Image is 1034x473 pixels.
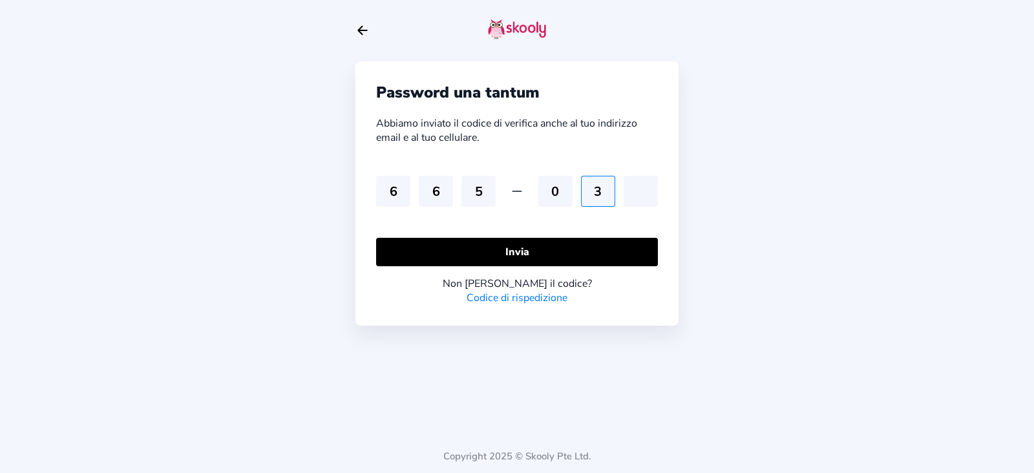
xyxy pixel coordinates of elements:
ion-icon: remove outline [509,184,525,199]
div: Password una tantum [376,82,658,103]
button: arrow back outline [355,23,370,37]
div: Abbiamo inviato il codice di verifica anche al tuo indirizzo email e al tuo cellulare. [376,116,658,145]
a: Codice di rispedizione [467,291,567,305]
img: skooly-logo.png [488,19,546,39]
div: Non [PERSON_NAME] il codice? [376,277,658,291]
button: Invia [376,238,658,266]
